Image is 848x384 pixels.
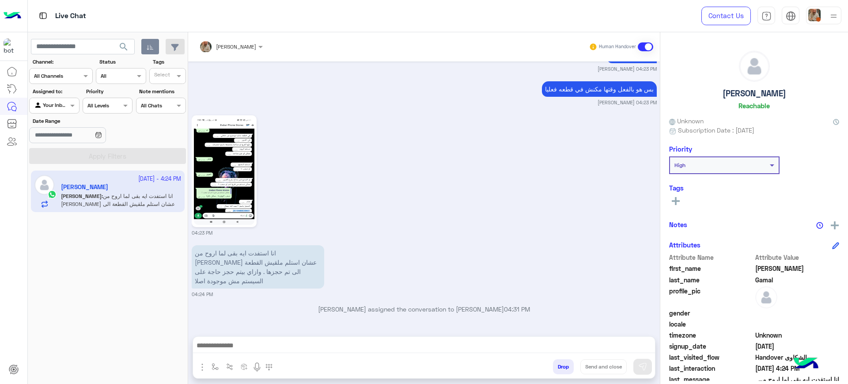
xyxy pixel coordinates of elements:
[669,184,839,192] h6: Tags
[265,364,273,371] img: make a call
[580,359,627,374] button: Send and close
[669,116,704,125] span: Unknown
[738,102,770,110] h6: Reachable
[739,51,769,81] img: defaultAdmin.png
[598,65,657,72] small: [PERSON_NAME] 04:23 PM
[192,291,213,298] small: 04:24 PM
[755,308,840,318] span: null
[118,42,129,52] span: search
[212,363,219,370] img: select flow
[223,359,237,374] button: Trigger scenario
[599,43,636,50] small: Human Handover
[755,353,840,362] span: الشكاوى Handover
[192,304,657,314] p: [PERSON_NAME] assigned the conversation to [PERSON_NAME]
[674,162,685,168] b: High
[701,7,751,25] a: Contact Us
[33,87,78,95] label: Assigned to:
[669,264,753,273] span: first_name
[33,58,92,66] label: Channel:
[669,375,753,384] span: last_message
[786,11,796,21] img: tab
[208,359,223,374] button: select flow
[113,39,135,58] button: search
[723,88,786,99] h5: [PERSON_NAME]
[638,362,647,371] img: send message
[33,117,132,125] label: Date Range
[4,7,21,25] img: Logo
[669,364,753,373] span: last_interaction
[542,81,657,97] p: 6/10/2025, 4:23 PM
[38,10,49,21] img: tab
[669,145,692,153] h6: Priority
[755,286,777,308] img: defaultAdmin.png
[755,342,840,351] span: 2024-08-22T06:32:40.363Z
[669,342,753,351] span: signup_date
[237,359,252,374] button: create order
[678,125,754,135] span: Subscription Date : [DATE]
[29,148,186,164] button: Apply Filters
[808,9,821,21] img: userImage
[755,364,840,373] span: 2025-10-06T13:24:22.849Z
[241,363,248,370] img: create order
[192,229,212,236] small: 04:23 PM
[669,331,753,340] span: timezone
[504,305,530,313] span: 04:31 PM
[4,38,19,54] img: 1403182699927242
[192,245,324,289] p: 6/10/2025, 4:24 PM
[669,253,753,262] span: Attribute Name
[828,11,839,22] img: profile
[194,118,254,225] img: 1088497580034308.jpg
[139,87,185,95] label: Note mentions
[226,363,233,370] img: Trigger scenario
[755,319,840,329] span: null
[86,87,132,95] label: Priority
[669,286,753,307] span: profile_pic
[755,375,840,384] span: انا استفدت ايه بقى لما اروح من الشيخ زايد للعبور عشان استلم ملقيش القطعة الى تم حجزها . وازاي بيت...
[252,362,262,373] img: send voice note
[816,222,823,229] img: notes
[216,43,256,50] span: [PERSON_NAME]
[831,221,839,229] img: add
[153,71,170,81] div: Select
[761,11,772,21] img: tab
[755,264,840,273] span: Abdullah
[598,99,657,106] small: [PERSON_NAME] 04:23 PM
[791,349,821,380] img: hulul-logo.png
[197,362,208,373] img: send attachment
[99,58,145,66] label: Status
[755,275,840,285] span: Gamal
[755,253,840,262] span: Attribute Value
[669,221,687,228] h6: Notes
[669,308,753,318] span: gender
[669,353,753,362] span: last_visited_flow
[669,275,753,285] span: last_name
[553,359,574,374] button: Drop
[669,319,753,329] span: locale
[55,10,86,22] p: Live Chat
[153,58,185,66] label: Tags
[669,241,700,249] h6: Attributes
[757,7,775,25] a: tab
[755,331,840,340] span: Unknown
